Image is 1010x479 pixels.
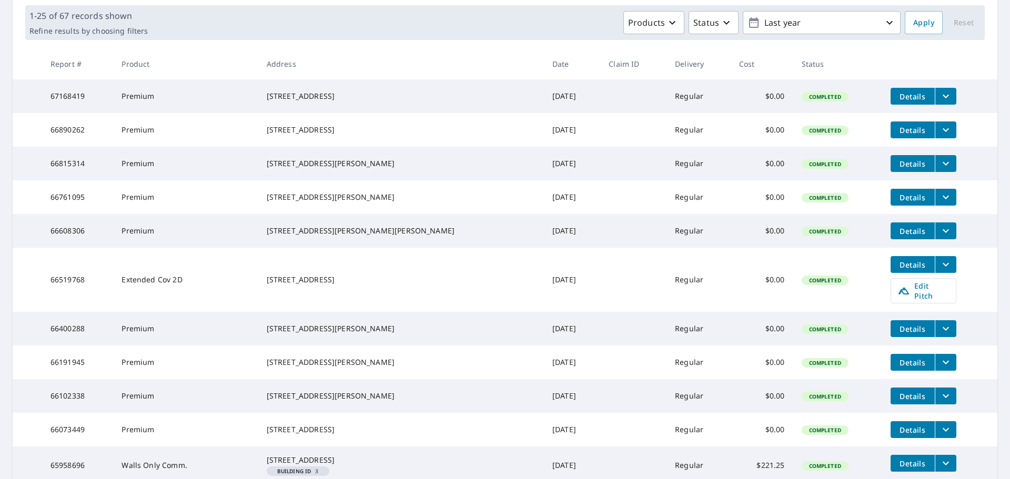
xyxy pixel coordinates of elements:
td: [DATE] [544,312,600,345]
th: Cost [731,48,793,79]
td: [DATE] [544,79,600,113]
td: Premium [113,113,258,147]
button: filesDropdownBtn-66400288 [935,320,956,337]
button: filesDropdownBtn-67168419 [935,88,956,105]
td: Regular [666,147,731,180]
p: Products [628,16,665,29]
span: Apply [913,16,934,29]
button: detailsBtn-66191945 [891,354,935,371]
td: $0.00 [731,312,793,345]
th: Claim ID [600,48,666,79]
div: [STREET_ADDRESS][PERSON_NAME][PERSON_NAME] [267,226,536,236]
th: Product [113,48,258,79]
span: Completed [803,325,847,333]
span: Completed [803,194,847,201]
button: detailsBtn-66102338 [891,388,935,404]
span: Edit Pitch [897,281,950,301]
button: filesDropdownBtn-66608306 [935,222,956,239]
button: detailsBtn-66815314 [891,155,935,172]
td: 66761095 [42,180,114,214]
div: [STREET_ADDRESS] [267,424,536,435]
td: $0.00 [731,345,793,379]
span: Completed [803,426,847,434]
span: Completed [803,277,847,284]
p: 1-25 of 67 records shown [29,9,148,22]
button: filesDropdownBtn-66519768 [935,256,956,273]
td: $0.00 [731,413,793,446]
div: [STREET_ADDRESS][PERSON_NAME] [267,391,536,401]
td: [DATE] [544,180,600,214]
button: detailsBtn-65958696 [891,455,935,472]
td: [DATE] [544,214,600,248]
th: Address [258,48,544,79]
td: Regular [666,312,731,345]
td: $0.00 [731,248,793,312]
button: detailsBtn-67168419 [891,88,935,105]
span: Completed [803,462,847,470]
th: Report # [42,48,114,79]
th: Status [793,48,882,79]
span: Details [897,91,928,101]
span: Details [897,125,928,135]
td: $0.00 [731,214,793,248]
td: Premium [113,214,258,248]
td: Premium [113,379,258,413]
td: 66890262 [42,113,114,147]
span: Details [897,324,928,334]
button: Products [623,11,684,34]
div: [STREET_ADDRESS] [267,274,536,285]
td: 66102338 [42,379,114,413]
td: [DATE] [544,379,600,413]
p: Refine results by choosing filters [29,26,148,36]
button: filesDropdownBtn-66191945 [935,354,956,371]
td: Premium [113,413,258,446]
td: Premium [113,79,258,113]
span: Details [897,425,928,435]
div: [STREET_ADDRESS][PERSON_NAME] [267,192,536,202]
td: Regular [666,113,731,147]
span: Completed [803,393,847,400]
td: Regular [666,180,731,214]
td: $0.00 [731,180,793,214]
button: detailsBtn-66890262 [891,121,935,138]
td: 66608306 [42,214,114,248]
div: [STREET_ADDRESS] [267,125,536,135]
span: Details [897,226,928,236]
td: [DATE] [544,413,600,446]
td: 67168419 [42,79,114,113]
em: Building ID [277,468,311,474]
td: Regular [666,379,731,413]
td: Premium [113,312,258,345]
button: filesDropdownBtn-66102338 [935,388,956,404]
span: Details [897,458,928,468]
p: Status [693,16,719,29]
td: [DATE] [544,345,600,379]
td: [DATE] [544,248,600,312]
td: Regular [666,79,731,113]
button: filesDropdownBtn-66815314 [935,155,956,172]
th: Date [544,48,600,79]
td: 66400288 [42,312,114,345]
button: detailsBtn-66761095 [891,189,935,206]
td: 66191945 [42,345,114,379]
td: Premium [113,147,258,180]
button: filesDropdownBtn-66073449 [935,421,956,438]
td: [DATE] [544,147,600,180]
button: detailsBtn-66400288 [891,320,935,337]
div: [STREET_ADDRESS][PERSON_NAME] [267,158,536,169]
div: [STREET_ADDRESS] [267,91,536,101]
div: [STREET_ADDRESS][PERSON_NAME] [267,323,536,334]
span: Completed [803,160,847,168]
td: Regular [666,214,731,248]
span: Details [897,358,928,368]
span: Details [897,159,928,169]
span: Details [897,260,928,270]
td: Premium [113,345,258,379]
button: filesDropdownBtn-65958696 [935,455,956,472]
span: Details [897,391,928,401]
td: Regular [666,413,731,446]
button: Apply [905,11,943,34]
td: 66073449 [42,413,114,446]
td: Regular [666,248,731,312]
p: Last year [760,14,883,32]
